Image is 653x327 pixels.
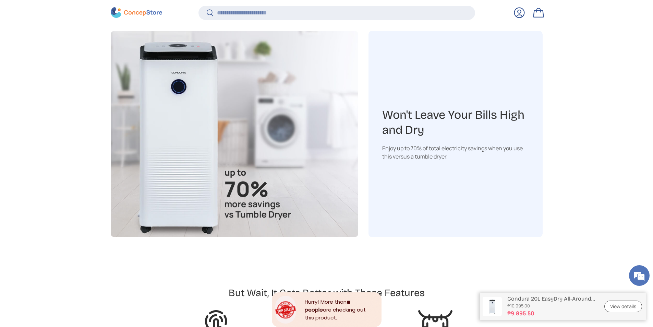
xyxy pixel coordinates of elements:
[111,31,359,237] img: Won't Leave Your Bills High and Dry​
[507,303,596,309] s: ₱10,995.00
[382,144,529,161] div: Enjoy up to 70% of total electricity savings when you use this versus a tumble dryer.​
[36,38,115,47] div: Chat with us now
[229,287,425,299] h2: But Wait, It Gets Better with These Features
[111,8,162,18] img: ConcepStore
[507,309,596,317] strong: ₱9,895.50
[483,297,502,316] img: condura-easy-dry-dehumidifier-full-view-concepstore.ph
[40,86,95,156] span: We're online!
[604,301,642,313] a: View details
[507,295,596,302] p: Condura 20L EasyDry All-Around Dryer Dehumidifier
[112,3,129,20] div: Minimize live chat window
[382,107,529,138] h3: Won't Leave Your Bills High and Dry​
[378,292,382,296] div: Close
[3,187,131,211] textarea: Type your message and hit 'Enter'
